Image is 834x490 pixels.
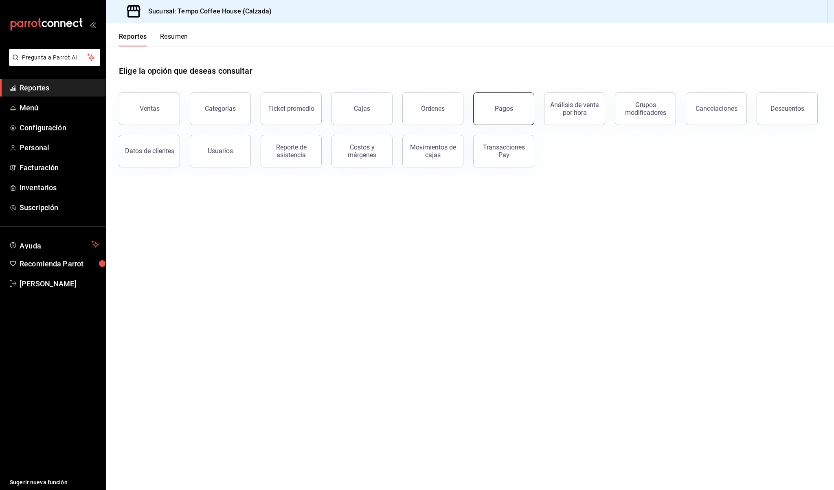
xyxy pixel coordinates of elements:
[549,101,600,116] div: Análisis de venta por hora
[20,82,99,93] span: Reportes
[20,182,99,193] span: Inventarios
[160,33,188,46] button: Resumen
[20,122,99,133] span: Configuración
[20,162,99,173] span: Facturación
[495,105,513,112] div: Pagos
[119,33,188,46] div: navigation tabs
[208,147,233,155] div: Usuarios
[402,92,463,125] button: Órdenes
[140,105,160,112] div: Ventas
[696,105,737,112] div: Cancelaciones
[757,92,818,125] button: Descuentos
[20,240,88,249] span: Ayuda
[119,92,180,125] button: Ventas
[190,92,251,125] button: Categorías
[770,105,804,112] div: Descuentos
[119,135,180,167] button: Datos de clientes
[90,21,96,28] button: open_drawer_menu
[205,105,236,112] div: Categorías
[142,7,272,16] h3: Sucursal: Tempo Coffee House (Calzada)
[615,92,676,125] button: Grupos modificadores
[10,478,99,487] span: Sugerir nueva función
[268,105,314,112] div: Ticket promedio
[331,92,393,125] button: Cajas
[402,135,463,167] button: Movimientos de cajas
[473,135,534,167] button: Transacciones Pay
[261,92,322,125] button: Ticket promedio
[20,202,99,213] span: Suscripción
[125,147,174,155] div: Datos de clientes
[119,65,252,77] h1: Elige la opción que deseas consultar
[190,135,251,167] button: Usuarios
[22,53,88,62] span: Pregunta a Parrot AI
[20,142,99,153] span: Personal
[20,278,99,289] span: [PERSON_NAME]
[620,101,671,116] div: Grupos modificadores
[6,59,100,68] a: Pregunta a Parrot AI
[478,143,529,159] div: Transacciones Pay
[119,33,147,46] button: Reportes
[266,143,316,159] div: Reporte de asistencia
[354,105,370,112] div: Cajas
[544,92,605,125] button: Análisis de venta por hora
[686,92,747,125] button: Cancelaciones
[20,258,99,269] span: Recomienda Parrot
[473,92,534,125] button: Pagos
[331,135,393,167] button: Costos y márgenes
[337,143,387,159] div: Costos y márgenes
[20,102,99,113] span: Menú
[408,143,458,159] div: Movimientos de cajas
[261,135,322,167] button: Reporte de asistencia
[9,49,100,66] button: Pregunta a Parrot AI
[421,105,445,112] div: Órdenes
